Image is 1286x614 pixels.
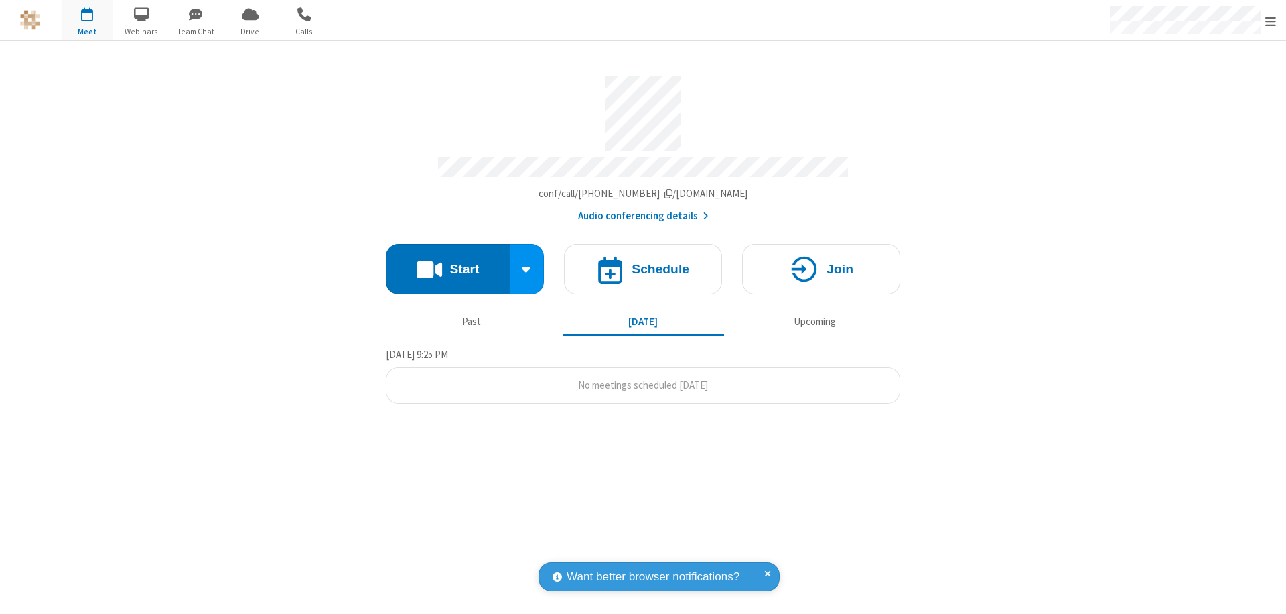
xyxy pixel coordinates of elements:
[391,309,553,334] button: Past
[20,10,40,30] img: QA Selenium DO NOT DELETE OR CHANGE
[564,244,722,294] button: Schedule
[632,263,689,275] h4: Schedule
[279,25,330,38] span: Calls
[225,25,275,38] span: Drive
[578,208,709,224] button: Audio conferencing details
[539,186,748,202] button: Copy my meeting room linkCopy my meeting room link
[578,379,708,391] span: No meetings scheduled [DATE]
[742,244,900,294] button: Join
[563,309,724,334] button: [DATE]
[567,568,739,586] span: Want better browser notifications?
[827,263,853,275] h4: Join
[386,244,510,294] button: Start
[386,348,448,361] span: [DATE] 9:25 PM
[510,244,545,294] div: Start conference options
[117,25,167,38] span: Webinars
[449,263,479,275] h4: Start
[386,347,900,404] section: Today's Meetings
[539,187,748,200] span: Copy my meeting room link
[386,66,900,224] section: Account details
[171,25,221,38] span: Team Chat
[62,25,113,38] span: Meet
[734,309,896,334] button: Upcoming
